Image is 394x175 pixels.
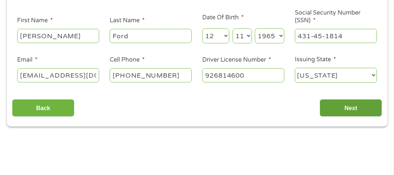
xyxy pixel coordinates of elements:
label: First Name [17,17,53,24]
label: Last Name [110,17,145,24]
label: Email [17,56,38,64]
input: Next [320,99,382,117]
input: (541) 754-3010 [110,68,192,82]
input: Smith [110,29,192,43]
label: Social Security Number (SSN) [295,9,377,24]
input: John [17,29,99,43]
label: Driver License Number [202,56,271,64]
label: Issuing State [295,56,336,63]
input: Back [12,99,74,117]
label: Cell Phone [110,56,145,64]
label: Date Of Birth [202,14,244,22]
input: 078-05-1120 [295,29,377,43]
input: john@gmail.com [17,68,99,82]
